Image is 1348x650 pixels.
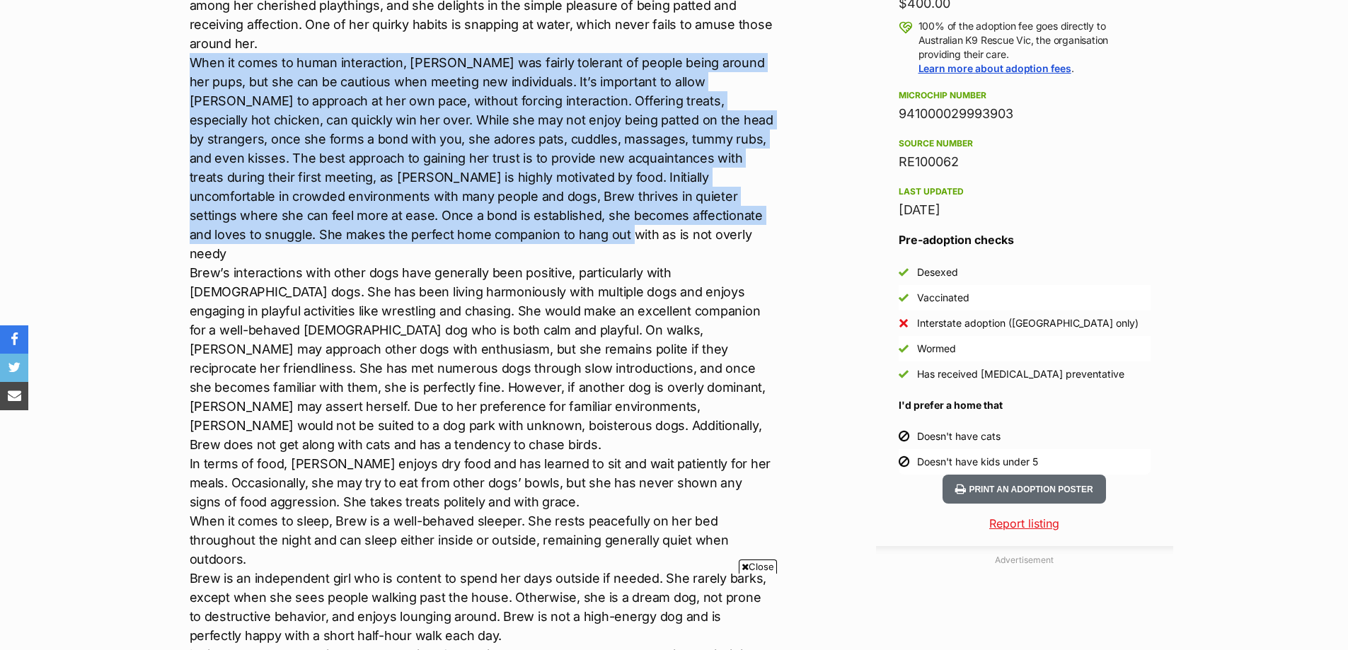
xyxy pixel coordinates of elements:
div: Vaccinated [917,291,969,305]
div: Wormed [917,342,956,356]
span: Close [739,559,777,574]
img: Yes [899,267,909,277]
div: Microchip number [899,90,1151,101]
img: Yes [899,293,909,303]
div: Doesn't have cats [917,429,1001,443]
img: Yes [899,369,909,379]
button: Print an adoption poster [943,475,1105,504]
img: No [899,318,909,328]
a: Report listing [876,515,1173,532]
div: RE100062 [899,152,1151,172]
div: [DATE] [899,200,1151,220]
div: Doesn't have kids under 5 [917,455,1038,469]
div: Interstate adoption ([GEOGRAPHIC_DATA] only) [917,316,1139,330]
h4: I'd prefer a home that [899,398,1151,412]
div: Last updated [899,186,1151,197]
img: Yes [899,344,909,354]
div: Desexed [917,265,958,279]
div: Source number [899,138,1151,149]
div: 941000029993903 [899,104,1151,124]
a: Learn more about adoption fees [918,62,1071,74]
iframe: Advertisement [417,579,932,643]
h3: Pre-adoption checks [899,231,1151,248]
p: 100% of the adoption fee goes directly to Australian K9 Rescue Vic, the organisation providing th... [918,19,1151,76]
div: Has received [MEDICAL_DATA] preventative [917,367,1124,381]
